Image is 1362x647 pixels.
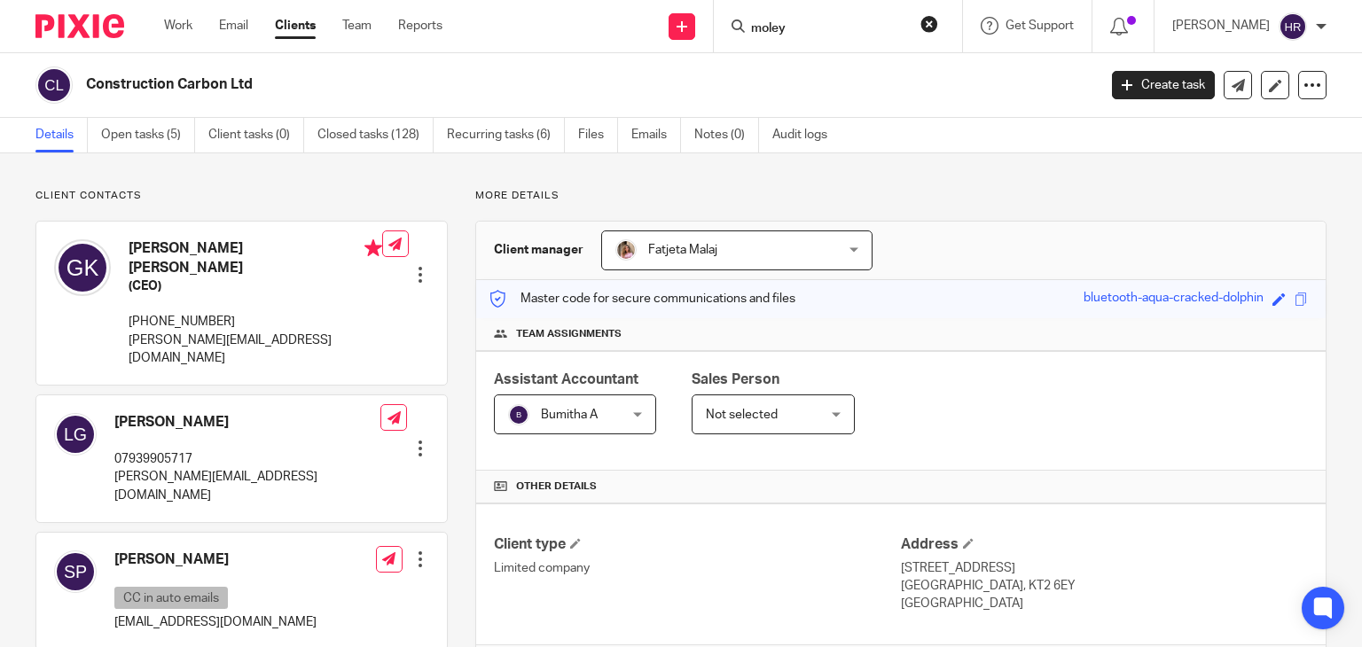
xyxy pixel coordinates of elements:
img: MicrosoftTeams-image%20(5).png [615,239,637,261]
p: [PERSON_NAME][EMAIL_ADDRESS][DOMAIN_NAME] [114,468,380,504]
img: svg%3E [1279,12,1307,41]
a: Closed tasks (128) [317,118,434,152]
h4: Client type [494,535,901,554]
a: Team [342,17,372,35]
span: Other details [516,479,597,494]
p: [GEOGRAPHIC_DATA] [901,595,1308,612]
a: Create task [1112,71,1215,99]
img: svg%3E [54,413,97,456]
p: [GEOGRAPHIC_DATA], KT2 6EY [901,577,1308,595]
a: Recurring tasks (6) [447,118,565,152]
a: Details [35,118,88,152]
span: Team assignments [516,327,622,341]
a: Notes (0) [694,118,759,152]
p: [EMAIL_ADDRESS][DOMAIN_NAME] [114,613,317,631]
p: [PERSON_NAME][EMAIL_ADDRESS][DOMAIN_NAME] [129,331,382,368]
span: Not selected [706,409,778,421]
a: Emails [631,118,681,152]
span: Assistant Accountant [494,372,638,386]
p: Client contacts [35,189,448,203]
h4: [PERSON_NAME] [PERSON_NAME] [129,239,382,277]
p: CC in auto emails [114,587,228,609]
a: Files [578,118,618,152]
a: Clients [275,17,316,35]
input: Search [749,21,909,37]
p: More details [475,189,1327,203]
h4: [PERSON_NAME] [114,413,380,432]
p: [STREET_ADDRESS] [901,559,1308,577]
span: Sales Person [692,372,779,386]
img: svg%3E [35,66,73,104]
img: svg%3E [54,239,111,296]
a: Open tasks (5) [101,118,195,152]
a: Client tasks (0) [208,118,304,152]
p: Limited company [494,559,901,577]
p: 07939905717 [114,450,380,468]
h2: Construction Carbon Ltd [86,75,886,94]
div: bluetooth-aqua-cracked-dolphin [1084,289,1264,309]
h5: (CEO) [129,277,382,295]
h3: Client manager [494,241,583,259]
span: Get Support [1006,19,1074,32]
button: Clear [920,15,938,33]
p: [PERSON_NAME] [1172,17,1270,35]
p: [PHONE_NUMBER] [129,313,382,331]
img: svg%3E [54,550,97,593]
span: Fatjeta Malaj [648,244,717,256]
h4: Address [901,535,1308,554]
img: Pixie [35,14,124,38]
p: Master code for secure communications and files [489,290,795,308]
a: Email [219,17,248,35]
span: Bumitha A [541,409,598,421]
a: Work [164,17,192,35]
a: Reports [398,17,442,35]
h4: [PERSON_NAME] [114,550,317,569]
a: Audit logs [772,118,841,152]
i: Primary [364,239,382,257]
img: svg%3E [508,404,529,425]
